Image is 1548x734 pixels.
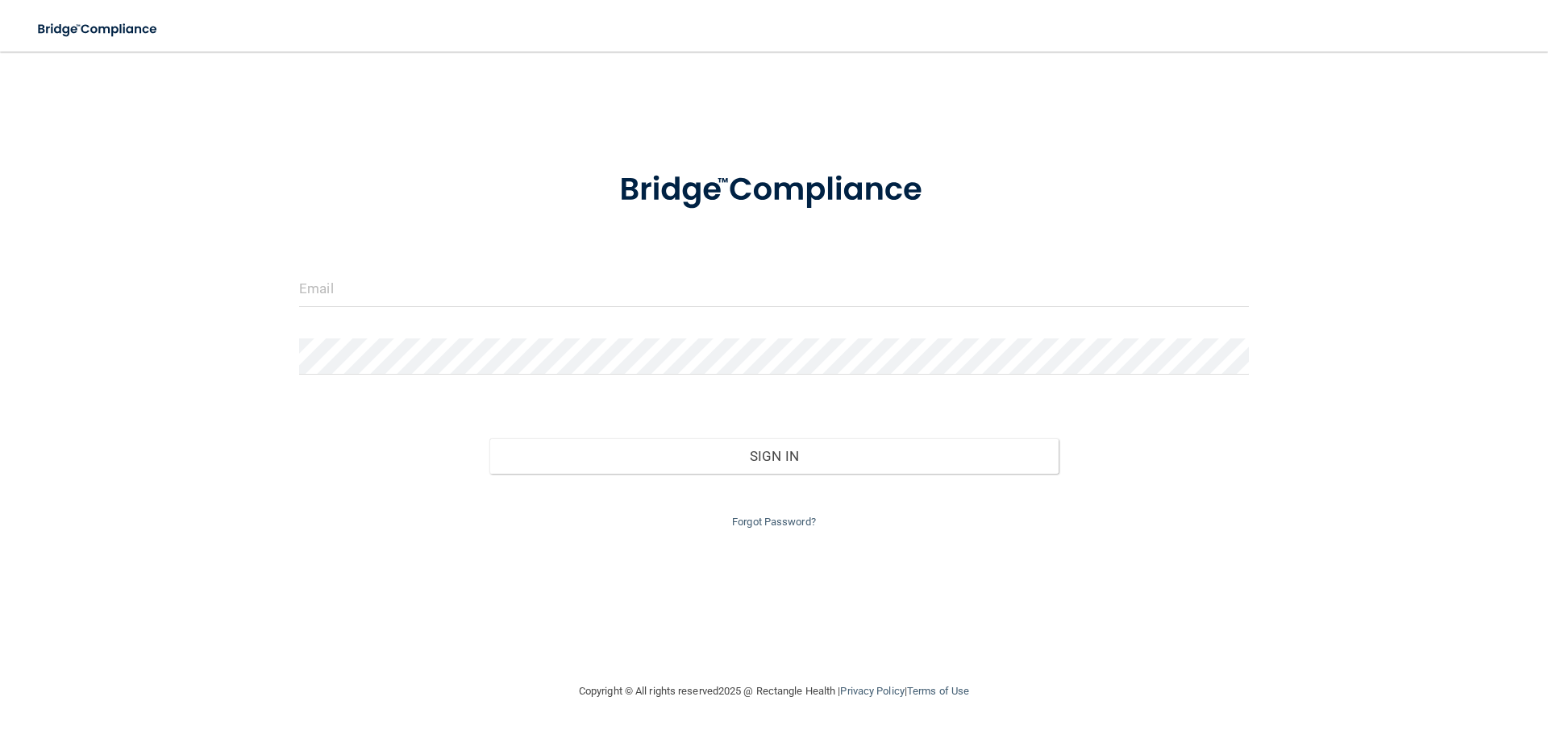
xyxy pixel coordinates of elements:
[907,685,969,697] a: Terms of Use
[480,666,1068,717] div: Copyright © All rights reserved 2025 @ Rectangle Health | |
[24,13,173,46] img: bridge_compliance_login_screen.278c3ca4.svg
[586,148,962,232] img: bridge_compliance_login_screen.278c3ca4.svg
[732,516,816,528] a: Forgot Password?
[299,271,1249,307] input: Email
[840,685,904,697] a: Privacy Policy
[489,438,1059,474] button: Sign In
